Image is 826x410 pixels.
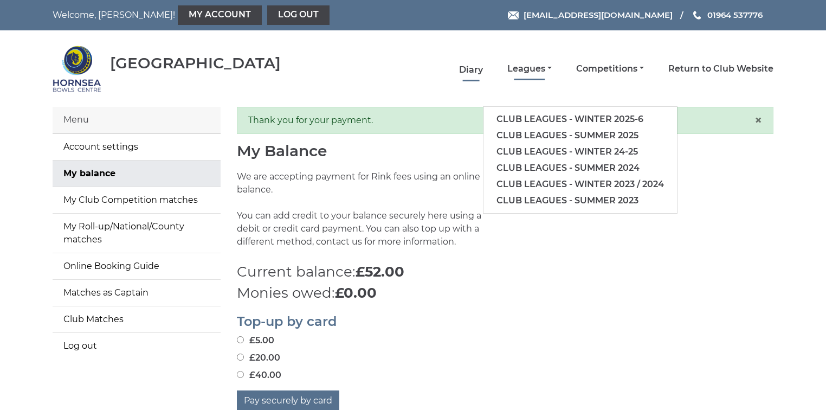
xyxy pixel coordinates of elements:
[237,283,773,304] p: Monies owed:
[53,44,101,93] img: Hornsea Bowls Centre
[483,176,677,193] a: Club leagues - Winter 2023 / 2024
[53,187,221,213] a: My Club Competition matches
[237,369,281,382] label: £40.00
[53,107,221,133] div: Menu
[237,334,274,347] label: £5.00
[483,144,677,160] a: Club leagues - Winter 24-25
[692,9,763,21] a: Phone us 01964 537776
[110,55,281,72] div: [GEOGRAPHIC_DATA]
[53,134,221,160] a: Account settings
[483,111,677,127] a: Club leagues - Winter 2025-6
[507,63,552,75] a: Leagues
[237,351,280,364] label: £20.00
[237,261,773,283] p: Current balance:
[53,333,221,359] a: Log out
[508,9,673,21] a: Email [EMAIL_ADDRESS][DOMAIN_NAME]
[53,214,221,253] a: My Roll-up/National/County matches
[483,160,677,176] a: Club leagues - Summer 2024
[237,336,244,343] input: £5.00
[459,64,483,76] a: Diary
[178,5,262,25] a: My Account
[53,253,221,279] a: Online Booking Guide
[53,5,344,25] nav: Welcome, [PERSON_NAME]!
[707,10,763,20] span: 01964 537776
[524,10,673,20] span: [EMAIL_ADDRESS][DOMAIN_NAME]
[668,63,773,75] a: Return to Club Website
[53,161,221,187] a: My balance
[693,11,701,20] img: Phone us
[356,263,404,280] strong: £52.00
[483,106,677,214] ul: Leagues
[483,193,677,209] a: Club leagues - Summer 2023
[508,11,519,20] img: Email
[53,306,221,332] a: Club Matches
[237,315,773,329] h2: Top-up by card
[237,107,773,134] div: Thank you for your payment.
[483,127,677,144] a: Club leagues - Summer 2025
[267,5,330,25] a: Log out
[754,114,762,127] button: Close
[754,112,762,128] span: ×
[237,371,244,378] input: £40.00
[53,280,221,306] a: Matches as Captain
[335,284,377,302] strong: £0.00
[237,143,773,159] h1: My Balance
[237,354,244,361] input: £20.00
[237,170,497,261] p: We are accepting payment for Rink fees using an online balance. You can add credit to your balanc...
[576,63,644,75] a: Competitions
